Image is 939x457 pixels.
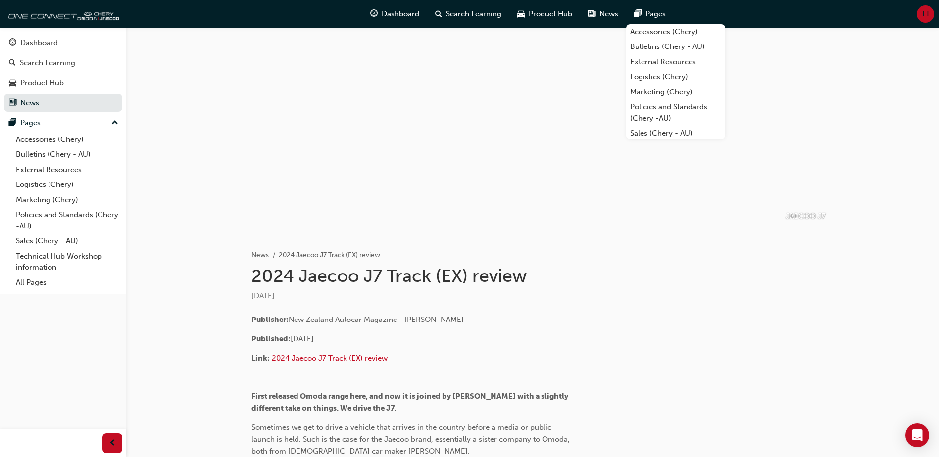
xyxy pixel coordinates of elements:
span: car-icon [9,79,16,88]
a: Policies and Standards (Chery -AU) [626,99,725,126]
div: Search Learning [20,57,75,69]
span: guage-icon [9,39,16,47]
button: DashboardSearch LearningProduct HubNews [4,32,122,114]
div: Dashboard [20,37,58,48]
a: Technical Hub Workshop information [12,249,122,275]
span: [DATE] [251,291,275,300]
a: Policies and Standards (Chery -AU) [12,207,122,233]
span: prev-icon [109,437,116,450]
a: pages-iconPages [626,4,674,24]
span: pages-icon [9,119,16,128]
span: search-icon [435,8,442,20]
button: Pages [4,114,122,132]
span: Published: [251,334,291,343]
span: car-icon [517,8,525,20]
span: up-icon [111,117,118,130]
a: Dashboard [4,34,122,52]
span: search-icon [9,59,16,68]
h1: 2024 Jaecoo J7 Track (EX) review [251,265,649,287]
a: Product Hub [4,74,122,92]
span: [DATE] [291,334,314,343]
a: Accessories (Chery) [626,24,725,40]
li: 2024 Jaecoo J7 Track (EX) review [279,250,380,261]
a: news-iconNews [580,4,626,24]
a: Search Learning [4,54,122,72]
a: Sales (Chery - AU) [12,233,122,249]
a: External Resources [12,162,122,178]
a: Bulletins (Chery - AU) [12,147,122,162]
a: Sales (Chery - AU) [626,126,725,141]
a: News [4,94,122,112]
span: Search Learning [446,8,501,20]
span: News [599,8,618,20]
span: news-icon [9,99,16,108]
span: pages-icon [634,8,642,20]
a: car-iconProduct Hub [509,4,580,24]
img: oneconnect [5,4,119,24]
span: Publisher: [251,315,289,324]
span: Product Hub [529,8,572,20]
div: Product Hub [20,77,64,89]
a: Accessories (Chery) [12,132,122,147]
span: New Zealand Autocar Magazine - [PERSON_NAME] [289,315,464,324]
a: News [251,251,269,259]
span: Link: [251,354,270,363]
a: 2024 Jaecoo J7 Track (EX) review [272,354,388,363]
span: Pages [645,8,666,20]
a: Logistics (Chery) [626,69,725,85]
a: search-iconSearch Learning [427,4,509,24]
a: External Resources [626,54,725,70]
span: guage-icon [370,8,378,20]
a: Logistics (Chery) [12,177,122,192]
a: guage-iconDashboard [362,4,427,24]
a: Bulletins (Chery - AU) [626,39,725,54]
div: Pages [20,117,41,129]
a: All Pages [12,275,122,290]
a: Marketing (Chery) [626,85,725,100]
p: JAECOO J7 [786,211,826,222]
span: news-icon [588,8,595,20]
span: Dashboard [382,8,419,20]
a: Marketing (Chery) [12,192,122,208]
span: First released Omoda range here, and now it is joined by [PERSON_NAME] with a slightly different ... [251,392,570,412]
span: Sometimes we get to drive a vehicle that arrives in the country before a media or public launch i... [251,423,572,456]
span: TT [921,8,930,20]
div: Open Intercom Messenger [905,423,929,447]
button: TT [917,5,934,23]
